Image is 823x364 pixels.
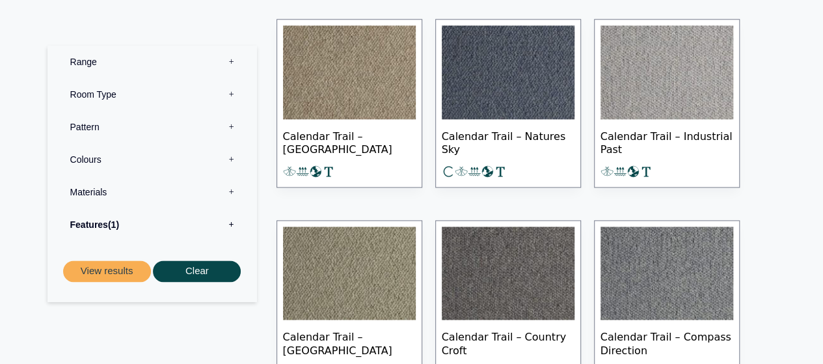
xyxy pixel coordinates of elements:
span: Calendar Trail – Industrial Past [600,119,733,165]
button: Clear [153,260,241,282]
label: Colours [57,143,247,176]
label: Range [57,46,247,78]
label: Room Type [57,78,247,111]
span: Calendar Trail – [GEOGRAPHIC_DATA] [283,119,416,165]
label: Pattern [57,111,247,143]
span: 1 [108,219,119,230]
span: Calendar Trail – Natures Sky [442,119,574,165]
a: Calendar Trail – Industrial Past [594,19,740,188]
a: Calendar Trail – Natures Sky [435,19,581,188]
label: Features [57,208,247,241]
button: View results [63,260,151,282]
label: Materials [57,176,247,208]
a: Calendar Trail – [GEOGRAPHIC_DATA] [277,19,422,188]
